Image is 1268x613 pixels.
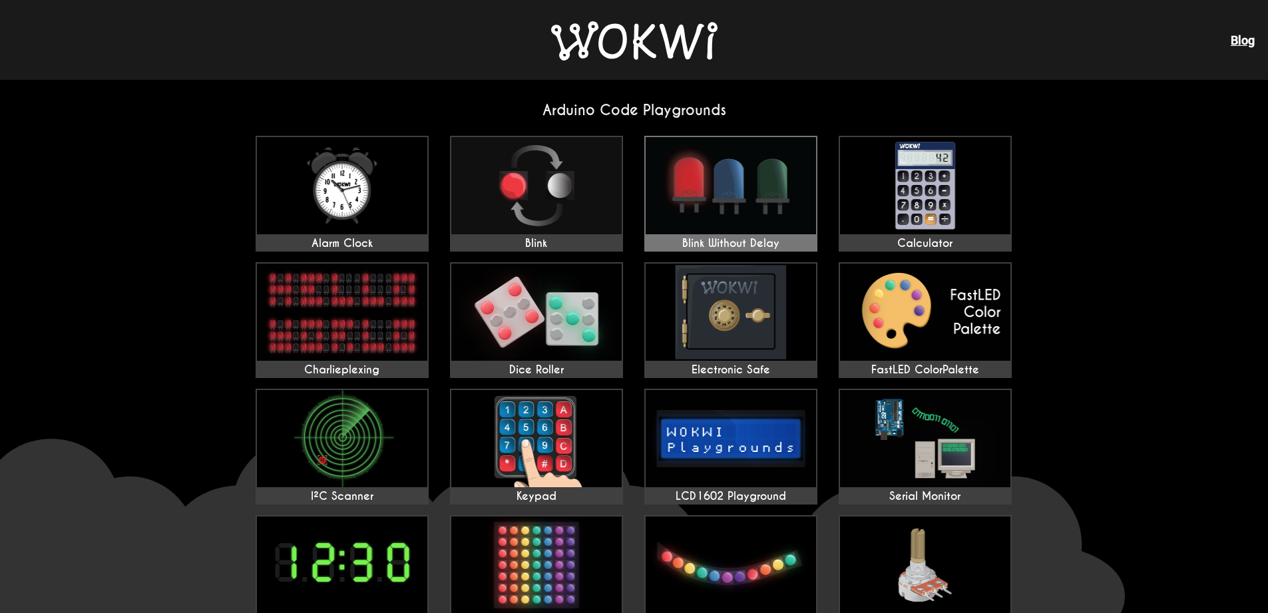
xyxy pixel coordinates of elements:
[551,21,718,61] img: Wokwi
[840,363,1010,377] div: FastLED ColorPalette
[646,490,816,503] div: LCD1602 Playground
[451,363,622,377] div: Dice Roller
[257,137,427,234] img: Alarm Clock
[644,389,817,505] a: LCD1602 Playground
[644,136,817,252] a: Blink Without Delay
[245,101,1024,119] h2: Arduino Code Playgrounds
[257,237,427,250] div: Alarm Clock
[451,390,622,487] img: Keypad
[257,490,427,503] div: I²C Scanner
[257,264,427,361] img: Charlieplexing
[644,262,817,378] a: Electronic Safe
[451,137,622,234] img: Blink
[839,136,1012,252] a: Calculator
[451,490,622,503] div: Keypad
[256,389,429,505] a: I²C Scanner
[450,262,623,378] a: Dice Roller
[840,237,1010,250] div: Calculator
[451,264,622,361] img: Dice Roller
[840,137,1010,234] img: Calculator
[839,262,1012,378] a: FastLED ColorPalette
[1231,33,1255,47] a: Blog
[257,363,427,377] div: Charlieplexing
[646,237,816,250] div: Blink Without Delay
[646,137,816,234] img: Blink Without Delay
[646,363,816,377] div: Electronic Safe
[840,490,1010,503] div: Serial Monitor
[451,237,622,250] div: Blink
[840,390,1010,487] img: Serial Monitor
[450,389,623,505] a: Keypad
[646,264,816,361] img: Electronic Safe
[450,136,623,252] a: Blink
[256,262,429,378] a: Charlieplexing
[839,389,1012,505] a: Serial Monitor
[257,390,427,487] img: I²C Scanner
[840,264,1010,361] img: FastLED ColorPalette
[256,136,429,252] a: Alarm Clock
[646,390,816,487] img: LCD1602 Playground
